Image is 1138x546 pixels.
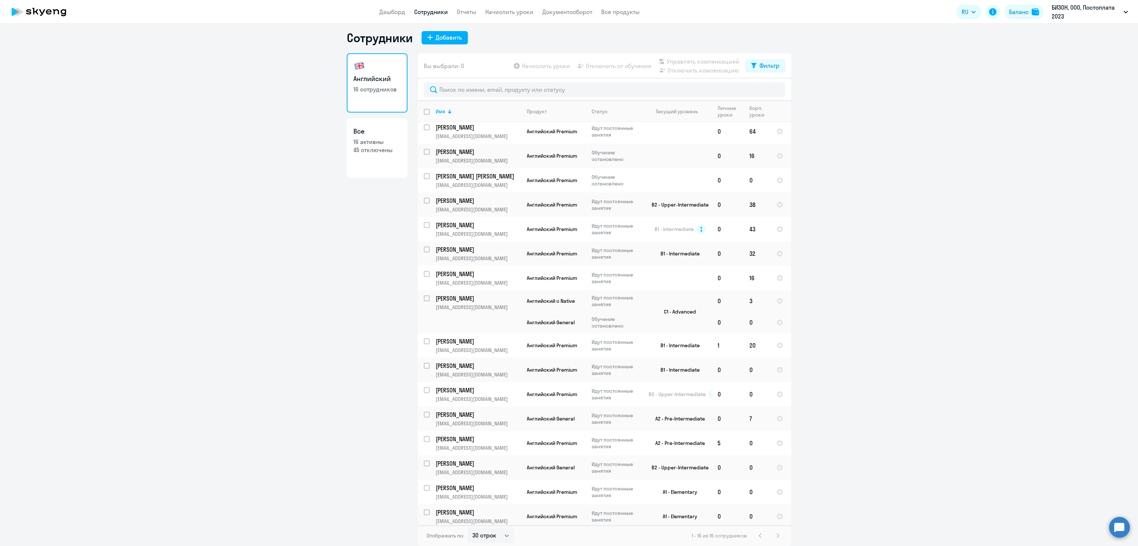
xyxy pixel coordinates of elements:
span: Английский General [527,464,575,471]
span: Английский Premium [527,201,577,208]
td: 3 [743,290,771,312]
td: 0 [712,241,743,266]
td: 0 [743,431,771,455]
span: Английский Premium [527,391,577,398]
p: [PERSON_NAME] [PERSON_NAME] [436,172,519,180]
div: Корп. уроки [749,105,770,118]
button: БИЗОН, ООО, Постоплата 2023 [1048,3,1132,21]
p: [PERSON_NAME] [436,197,519,205]
td: 7 [743,406,771,431]
a: [PERSON_NAME] [436,484,520,492]
p: [PERSON_NAME] [436,221,519,229]
td: 0 [743,168,771,192]
a: Дашборд [379,8,405,16]
img: balance [1032,8,1039,16]
td: 0 [712,217,743,241]
p: Идут постоянные занятия [592,485,642,499]
td: B1 - Intermediate [643,358,712,382]
td: A1 - Elementary [643,504,712,529]
td: 0 [712,119,743,144]
button: Добавить [422,31,468,44]
p: 16 активны [353,138,401,146]
p: [EMAIL_ADDRESS][DOMAIN_NAME] [436,493,520,500]
div: Имя [436,108,520,115]
a: [PERSON_NAME] [PERSON_NAME] [436,172,520,180]
a: Начислить уроки [485,8,533,16]
p: [PERSON_NAME] [436,270,519,278]
td: A2 - Pre-Intermediate [643,406,712,431]
td: B2 - Upper-Intermediate [643,192,712,217]
span: Английский с Native [527,298,575,304]
td: 0 [712,312,743,333]
td: 0 [712,504,743,529]
td: 43 [743,217,771,241]
p: [PERSON_NAME] [436,484,519,492]
p: [EMAIL_ADDRESS][DOMAIN_NAME] [436,206,520,213]
p: [EMAIL_ADDRESS][DOMAIN_NAME] [436,347,520,354]
div: Текущий уровень [656,108,698,115]
p: Идут постоянные занятия [592,339,642,352]
p: [EMAIL_ADDRESS][DOMAIN_NAME] [436,371,520,378]
p: [PERSON_NAME] [436,362,519,370]
td: 0 [712,144,743,168]
p: [EMAIL_ADDRESS][DOMAIN_NAME] [436,279,520,286]
td: 0 [743,480,771,504]
div: Личные уроки [718,105,743,118]
td: 0 [712,406,743,431]
td: A1 - Elementary [643,480,712,504]
button: Балансbalance [1005,4,1044,19]
a: [PERSON_NAME] [436,386,520,394]
span: Английский General [527,415,575,422]
a: [PERSON_NAME] [436,459,520,468]
img: english [353,60,365,72]
td: 0 [712,455,743,480]
h3: Все [353,127,401,136]
p: [PERSON_NAME] [436,411,519,419]
span: B1 - Intermediate [655,226,694,232]
a: [PERSON_NAME] [436,221,520,229]
span: Английский Premium [527,366,577,373]
a: [PERSON_NAME] [436,123,520,131]
td: 5 [712,431,743,455]
td: 16 [743,144,771,168]
p: Идут постоянные занятия [592,271,642,285]
p: БИЗОН, ООО, Постоплата 2023 [1052,3,1121,21]
p: Обучение остановлено [592,316,642,329]
h3: Английский [353,74,401,84]
p: [PERSON_NAME] [436,508,519,516]
td: C1 - Advanced [643,290,712,333]
td: 0 [712,480,743,504]
a: Сотрудники [414,8,448,16]
button: Фильтр [745,59,785,73]
p: Идут постоянные занятия [592,363,642,376]
p: Идут постоянные занятия [592,436,642,450]
a: [PERSON_NAME] [436,148,520,156]
td: 0 [712,192,743,217]
td: 20 [743,333,771,358]
span: Отображать по: [427,532,464,539]
span: Английский Premium [527,226,577,232]
span: Английский General [527,319,575,326]
div: Имя [436,108,445,115]
p: Обучение остановлено [592,149,642,163]
p: Идут постоянные занятия [592,222,642,236]
td: B1 - Intermediate [643,241,712,266]
span: RU [962,7,968,16]
a: [PERSON_NAME] [436,508,520,516]
div: Текущий уровень [649,108,711,115]
td: 32 [743,241,771,266]
td: B2 - Upper-Intermediate [643,455,712,480]
a: Отчеты [457,8,476,16]
td: 0 [712,290,743,312]
p: [PERSON_NAME] [436,245,519,254]
p: [EMAIL_ADDRESS][DOMAIN_NAME] [436,182,520,188]
span: Английский Premium [527,440,577,446]
td: 0 [712,266,743,290]
td: 1 [712,333,743,358]
p: [EMAIL_ADDRESS][DOMAIN_NAME] [436,518,520,525]
p: Обучение остановлено [592,174,642,187]
span: B2 - Upper-Intermediate [649,391,706,398]
a: Английский16 сотрудников [347,53,407,113]
p: [EMAIL_ADDRESS][DOMAIN_NAME] [436,445,520,451]
p: Идут постоянные занятия [592,388,642,401]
